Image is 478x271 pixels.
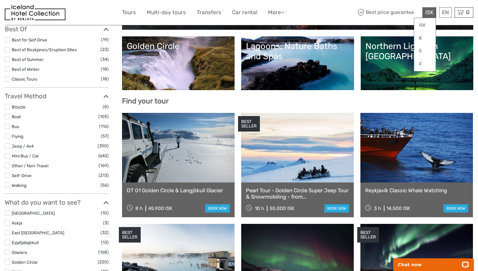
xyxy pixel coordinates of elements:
div: Lagoons, Nature Baths and Spas [246,41,349,62]
a: Golden Circle [12,260,38,265]
a: Mini Bus / Car [12,153,39,158]
span: (105) [98,113,109,120]
a: Northern Lights in [GEOGRAPHIC_DATA] [365,41,469,85]
a: € [414,33,436,44]
a: Boat [12,114,21,119]
a: [GEOGRAPHIC_DATA] [12,211,55,216]
a: Car rental [232,8,257,17]
div: 55.000 ISK [270,206,294,211]
div: 14.500 ISK [387,206,410,211]
span: (116) [99,123,109,130]
span: (19) [101,36,109,43]
div: BEST SELLER [238,116,260,132]
a: Classic Tours [12,77,37,82]
a: book now [324,204,349,212]
a: Pearl Tour - Golden Circle Super Jeep Tour & Snowmobiling - from [GEOGRAPHIC_DATA] [246,187,349,200]
span: (10) [101,209,109,217]
span: (57) [101,132,109,140]
h3: Travel Method [5,92,109,100]
span: (56) [101,182,109,189]
a: Best of Summer [12,57,44,62]
a: book now [444,204,468,212]
a: Other / Non-Travel [12,163,48,168]
h3: Best Of [5,25,109,33]
a: Bus [12,124,19,129]
span: (213) [99,172,109,179]
div: Northern Lights in [GEOGRAPHIC_DATA] [365,41,469,62]
span: (18) [101,65,109,73]
a: Transfers [197,8,221,17]
img: 481-8f989b07-3259-4bb0-90ed-3da368179bdc_logo_small.jpg [5,5,65,20]
span: ISK [425,9,433,15]
span: 3 h [374,206,381,211]
a: Flying [12,134,23,139]
a: Jeep / 4x4 [12,144,34,149]
span: (18) [101,75,109,83]
b: Find your tour [122,97,169,105]
span: (8) [103,103,109,110]
a: More [268,8,285,17]
a: $ [414,45,436,57]
div: Golden Circle [127,41,230,51]
span: (13) [101,239,109,246]
iframe: LiveChat chat widget [389,251,478,271]
span: (23) [101,46,109,53]
a: East [GEOGRAPHIC_DATA] [12,230,64,235]
span: 10 h [255,206,264,211]
a: Self-Drive [12,173,32,178]
a: Golden Circle [127,41,230,85]
span: Best price guarantee [356,7,421,18]
a: DT 01 Golden Circle & Langjökull Glacier [127,187,230,194]
div: 45.900 ISK [148,206,172,211]
a: Glaciers [12,250,27,255]
div: BEST SELLER [119,227,141,243]
a: Eyjafjallajökull [12,240,39,245]
span: (3) [103,219,109,226]
span: (169) [99,162,109,169]
span: (642) [98,152,109,159]
h3: What do you want to see? [5,199,109,206]
a: Best for Self Drive [12,37,47,42]
div: EN [439,7,452,18]
span: (220) [98,258,109,266]
a: Best of Reykjanes/Eruption Sites [12,47,77,52]
a: Walking [12,183,27,188]
a: book now [205,204,230,212]
a: Tours [122,8,136,17]
span: 8 h [135,206,143,211]
span: 0 [465,9,470,15]
span: (34) [101,56,109,63]
span: (32) [101,229,109,236]
a: Best of Winter [12,67,40,72]
span: (168) [98,249,109,256]
a: Askja [12,220,22,225]
a: Lagoons, Nature Baths and Spas [246,41,349,85]
a: Reykjavík Classic Whale Watching [365,187,468,194]
a: Bicycle [12,104,26,109]
a: ISK [414,20,436,31]
a: £ [414,58,436,70]
span: (390) [98,142,109,150]
a: Multi-day tours [147,8,186,17]
div: BEST SELLER [357,227,379,243]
